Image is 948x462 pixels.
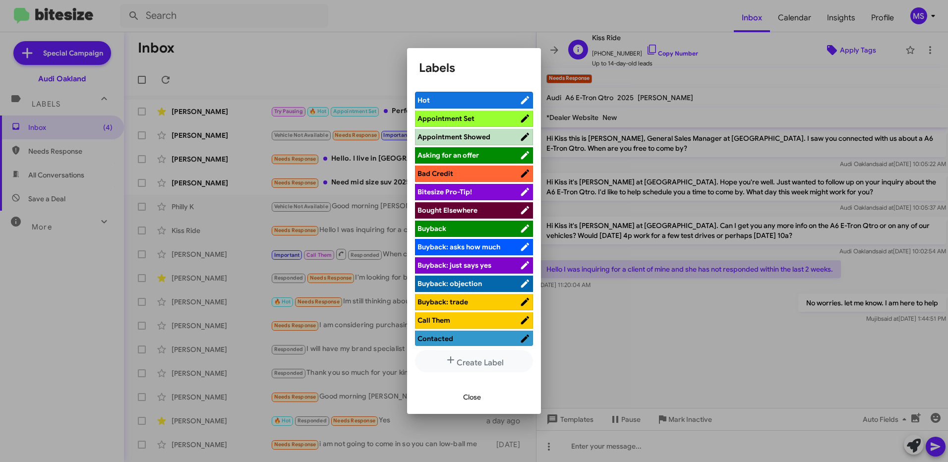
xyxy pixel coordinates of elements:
[417,96,430,105] span: Hot
[417,187,472,196] span: Bitesize Pro-Tip!
[417,242,500,251] span: Buyback: asks how much
[417,316,450,325] span: Call Them
[417,261,491,270] span: Buyback: just says yes
[419,60,529,76] h1: Labels
[463,388,481,406] span: Close
[415,350,533,372] button: Create Label
[417,132,490,141] span: Appointment Showed
[417,297,468,306] span: Buyback: trade
[417,334,453,343] span: Contacted
[455,388,489,406] button: Close
[417,151,479,160] span: Asking for an offer
[417,224,446,233] span: Buyback
[417,114,474,123] span: Appointment Set
[417,169,453,178] span: Bad Credit
[417,206,477,215] span: Bought Elsewhere
[417,279,482,288] span: Buyback: objection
